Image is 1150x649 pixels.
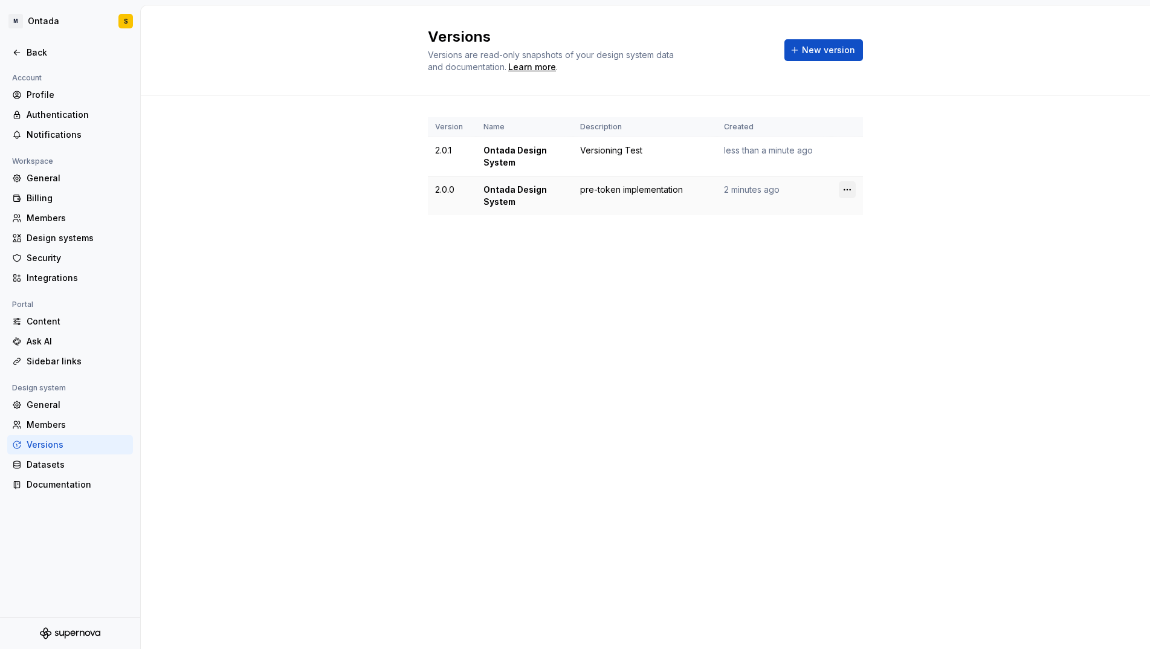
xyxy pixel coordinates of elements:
div: General [27,399,128,411]
a: Versions [7,435,133,454]
a: Documentation [7,475,133,494]
a: Ask AI [7,332,133,351]
div: Versions [27,439,128,451]
a: Notifications [7,125,133,144]
div: Portal [7,297,38,312]
button: New version [784,39,863,61]
td: Ontada Design System [476,137,573,176]
div: Authentication [27,109,128,121]
th: Created [717,117,832,137]
div: Notifications [27,129,128,141]
div: pre-token implementation [580,184,709,196]
th: Version [428,117,476,137]
h2: Versions [428,27,770,47]
span: New version [802,44,855,56]
a: Billing [7,189,133,208]
a: Back [7,43,133,62]
a: Sidebar links [7,352,133,371]
span: Versions are read-only snapshots of your design system data and documentation. [428,50,674,72]
a: Integrations [7,268,133,288]
span: . [506,63,558,72]
td: 2.0.1 [428,137,476,176]
div: Workspace [7,154,58,169]
div: Ontada [28,15,59,27]
td: 2 minutes ago [717,176,832,216]
a: Design systems [7,228,133,248]
th: Description [573,117,717,137]
div: Design systems [27,232,128,244]
div: General [27,172,128,184]
div: Datasets [27,459,128,471]
a: General [7,169,133,188]
a: Datasets [7,455,133,474]
a: Content [7,312,133,331]
td: Ontada Design System [476,176,573,216]
td: 2.0.0 [428,176,476,216]
td: less than a minute ago [717,137,832,176]
a: Security [7,248,133,268]
a: Profile [7,85,133,105]
th: Name [476,117,573,137]
div: Sidebar links [27,355,128,367]
div: Members [27,419,128,431]
div: Billing [27,192,128,204]
div: Back [27,47,128,59]
div: Integrations [27,272,128,284]
button: MOntadaS [2,8,138,34]
a: Members [7,415,133,434]
div: Account [7,71,47,85]
a: Members [7,208,133,228]
a: General [7,395,133,415]
div: Design system [7,381,71,395]
div: S [124,16,128,26]
div: Members [27,212,128,224]
a: Authentication [7,105,133,124]
a: Learn more [508,61,556,73]
div: Security [27,252,128,264]
div: Documentation [27,479,128,491]
div: Profile [27,89,128,101]
div: M [8,14,23,28]
svg: Supernova Logo [40,627,100,639]
div: Versioning Test [580,144,709,157]
div: Ask AI [27,335,128,347]
div: Content [27,315,128,328]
